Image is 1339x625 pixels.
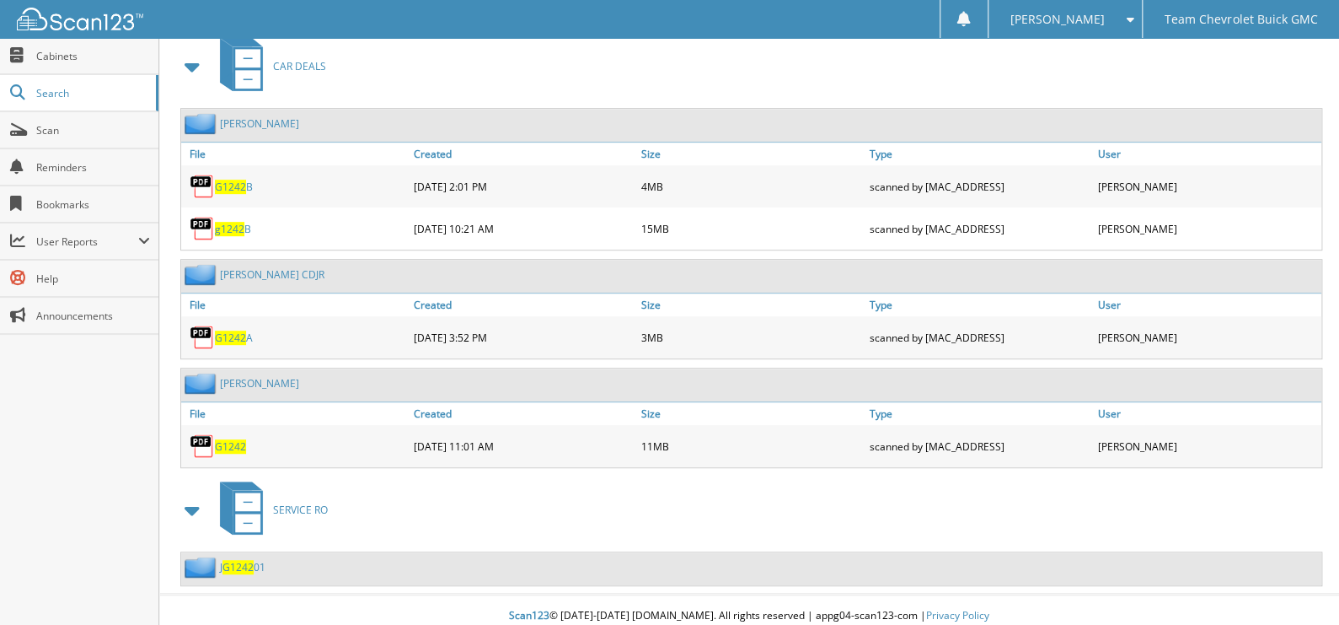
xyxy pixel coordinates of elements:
[637,294,865,316] a: Size
[410,143,638,165] a: Created
[1010,14,1104,24] span: [PERSON_NAME]
[1165,14,1317,24] span: Team Chevrolet Buick GMC
[865,321,1094,354] div: scanned by [MAC_ADDRESS]
[181,402,410,425] a: File
[36,160,150,175] span: Reminders
[181,143,410,165] a: File
[410,429,638,463] div: [DATE] 11:01 AM
[220,376,299,391] a: [PERSON_NAME]
[637,143,865,165] a: Size
[190,174,215,199] img: PDF.png
[215,331,246,345] span: G1242
[1093,402,1321,425] a: User
[637,402,865,425] a: Size
[210,33,326,100] a: CAR DEALS
[1255,544,1339,625] iframe: Chat Widget
[865,143,1094,165] a: Type
[222,560,254,574] span: G1242
[273,59,326,73] span: CAR DEALS
[36,197,150,212] span: Bookmarks
[865,294,1094,316] a: Type
[210,477,328,543] a: SERVICE RO
[1093,170,1321,203] div: [PERSON_NAME]
[865,212,1094,245] div: scanned by [MAC_ADDRESS]
[215,331,253,345] a: G1242A
[36,123,150,137] span: Scan
[215,180,246,194] span: G1242
[220,560,265,574] a: JG124201
[220,116,299,131] a: [PERSON_NAME]
[410,402,638,425] a: Created
[865,402,1094,425] a: Type
[36,272,150,286] span: Help
[637,321,865,354] div: 3MB
[865,429,1094,463] div: scanned by [MAC_ADDRESS]
[185,264,220,285] img: folder2.png
[410,294,638,316] a: Created
[181,294,410,316] a: File
[410,321,638,354] div: [DATE] 3:52 PM
[17,8,143,30] img: scan123-logo-white.svg
[215,222,244,236] span: g1242
[190,325,215,350] img: PDF.png
[410,170,638,203] div: [DATE] 2:01 PM
[215,439,246,454] a: G1242
[190,216,215,241] img: PDF.png
[36,49,150,63] span: Cabinets
[1093,294,1321,316] a: User
[1093,429,1321,463] div: [PERSON_NAME]
[1093,321,1321,354] div: [PERSON_NAME]
[215,180,253,194] a: G1242B
[36,234,138,249] span: User Reports
[1093,143,1321,165] a: User
[36,86,147,100] span: Search
[637,170,865,203] div: 4MB
[1093,212,1321,245] div: [PERSON_NAME]
[865,170,1094,203] div: scanned by [MAC_ADDRESS]
[185,373,220,394] img: folder2.png
[190,434,215,459] img: PDF.png
[185,113,220,134] img: folder2.png
[926,608,989,622] a: Privacy Policy
[410,212,638,245] div: [DATE] 10:21 AM
[509,608,549,622] span: Scan123
[220,267,324,282] a: [PERSON_NAME] CDJR
[273,503,328,517] span: SERVICE RO
[637,429,865,463] div: 11MB
[637,212,865,245] div: 15MB
[185,557,220,578] img: folder2.png
[215,222,251,236] a: g1242B
[36,309,150,323] span: Announcements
